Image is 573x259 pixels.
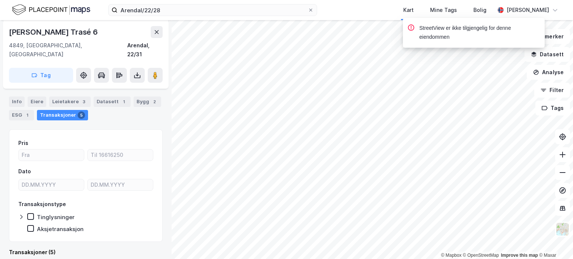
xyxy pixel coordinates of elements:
input: DD.MM.YYYY [19,179,84,190]
div: Tinglysninger [37,214,75,221]
input: Til 16616250 [88,149,153,161]
button: Tag [9,68,73,83]
input: DD.MM.YYYY [88,179,153,190]
div: Eiere [28,97,46,107]
a: Mapbox [441,253,461,258]
div: 5 [78,111,85,119]
a: Improve this map [501,253,538,258]
div: Leietakere [49,97,91,107]
div: Arendal, 22/31 [127,41,163,59]
div: Aksjetransaksjon [37,225,84,233]
iframe: Chat Widget [536,223,573,259]
img: Z [555,222,570,236]
div: 3 [80,98,88,105]
div: Bolig [473,6,486,15]
div: Transaksjoner (5) [9,248,163,257]
div: 1 [24,111,31,119]
div: 4849, [GEOGRAPHIC_DATA], [GEOGRAPHIC_DATA] [9,41,127,59]
div: Transaksjonstype [18,200,66,209]
div: [PERSON_NAME] Trasé 6 [9,26,99,38]
div: [PERSON_NAME] [507,6,549,15]
div: Bygg [134,97,161,107]
input: Fra [19,149,84,161]
a: OpenStreetMap [463,253,499,258]
div: Transaksjoner [37,110,88,120]
div: StreetView er ikke tilgjengelig for denne eiendommen [419,24,539,42]
div: Pris [18,139,28,148]
div: Dato [18,167,31,176]
button: Filter [534,83,570,98]
button: Tags [535,101,570,116]
div: 1 [120,98,128,105]
img: logo.f888ab2527a4732fd821a326f86c7f29.svg [12,3,90,16]
div: Kart [403,6,414,15]
div: Mine Tags [430,6,457,15]
div: Info [9,97,25,107]
div: ESG [9,110,34,120]
div: 2 [151,98,158,105]
button: Analyse [527,65,570,80]
button: Datasett [525,47,570,62]
input: Søk på adresse, matrikkel, gårdeiere, leietakere eller personer [118,4,308,16]
div: Kontrollprogram for chat [536,223,573,259]
div: Datasett [94,97,131,107]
